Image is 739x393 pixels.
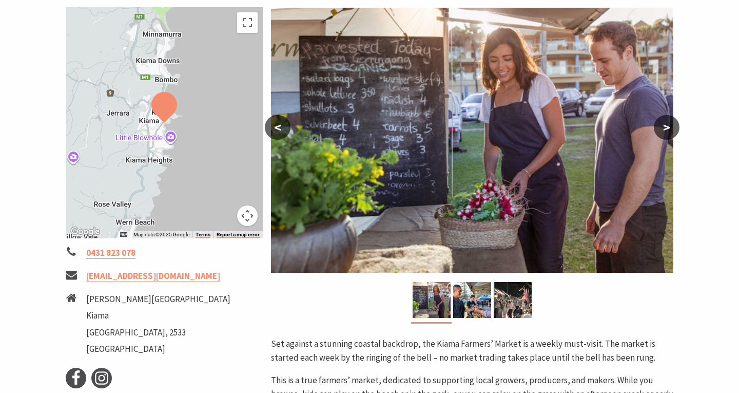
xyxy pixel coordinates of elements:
img: Google [68,225,102,238]
a: [EMAIL_ADDRESS][DOMAIN_NAME] [86,270,220,282]
img: Kiama-Farmers-Market-Credit-DNSW [413,282,451,318]
a: Click to see this area on Google Maps [68,225,102,238]
button: Map camera controls [237,205,258,226]
p: Set against a stunning coastal backdrop, the Kiama Farmers’ Market is a weekly must-visit. The ma... [271,337,673,365]
button: > [654,115,679,140]
li: [PERSON_NAME][GEOGRAPHIC_DATA] [86,292,230,306]
button: Toggle fullscreen view [237,12,258,33]
li: [GEOGRAPHIC_DATA] [86,342,230,356]
img: Kiama-Farmers-Market-Credit-DNSW [271,8,673,273]
li: Kiama [86,309,230,323]
button: Keyboard shortcuts [120,231,127,238]
a: Terms (opens in new tab) [196,232,210,238]
img: Kiama Farmers Market [494,282,532,318]
li: [GEOGRAPHIC_DATA], 2533 [86,326,230,340]
a: 0431 823 078 [86,247,135,259]
button: < [265,115,290,140]
img: Kiama-Farmers-Market-Credit-DNSW [453,282,491,318]
span: Map data ©2025 Google [133,232,189,237]
a: Report a map error [217,232,260,238]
